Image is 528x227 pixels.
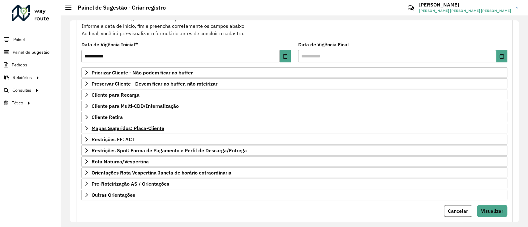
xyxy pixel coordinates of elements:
a: Cliente para Multi-CDD/Internalização [81,101,507,111]
a: Orientações Rota Vespertina Janela de horário extraordinária [81,167,507,178]
span: Tático [12,100,23,106]
a: Restrições FF: ACT [81,134,507,145]
span: [PERSON_NAME] [PERSON_NAME] [PERSON_NAME] [419,8,511,14]
span: Priorizar Cliente - Não podem ficar no buffer [92,70,193,75]
span: Cliente para Multi-CDD/Internalização [92,103,179,108]
span: Relatórios [13,74,32,81]
button: Visualizar [477,205,507,217]
a: Restrições Spot: Forma de Pagamento e Perfil de Descarga/Entrega [81,145,507,156]
span: Mapas Sugeridos: Placa-Cliente [92,126,164,131]
a: Contato Rápido [404,1,418,15]
button: Cancelar [444,205,472,217]
a: Preservar Cliente - Devem ficar no buffer, não roteirizar [81,78,507,89]
a: Cliente para Recarga [81,90,507,100]
a: Priorizar Cliente - Não podem ficar no buffer [81,67,507,78]
span: Cliente Retira [92,115,123,120]
a: Rota Noturna/Vespertina [81,156,507,167]
span: Painel de Sugestão [13,49,49,56]
span: Rota Noturna/Vespertina [92,159,149,164]
span: Pedidos [12,62,27,68]
a: Cliente Retira [81,112,507,122]
button: Choose Date [280,50,291,62]
h2: Painel de Sugestão - Criar registro [71,4,166,11]
span: Consultas [12,87,31,94]
span: Pre-Roteirização AS / Orientações [92,181,169,186]
div: Informe a data de inicio, fim e preencha corretamente os campos abaixo. Ao final, você irá pré-vi... [81,15,507,37]
span: Restrições Spot: Forma de Pagamento e Perfil de Descarga/Entrega [92,148,247,153]
span: Cliente para Recarga [92,92,140,97]
span: Painel [13,36,25,43]
a: Pre-Roteirização AS / Orientações [81,179,507,189]
span: Cancelar [448,208,468,214]
a: Outras Orientações [81,190,507,200]
span: Visualizar [481,208,503,214]
span: Orientações Rota Vespertina Janela de horário extraordinária [92,170,231,175]
span: Outras Orientações [92,192,135,197]
span: Restrições FF: ACT [92,137,135,142]
button: Choose Date [496,50,507,62]
strong: Cadastro Painel de sugestão de roteirização: [82,15,184,22]
h3: [PERSON_NAME] [419,2,511,8]
a: Mapas Sugeridos: Placa-Cliente [81,123,507,133]
span: Preservar Cliente - Devem ficar no buffer, não roteirizar [92,81,217,86]
label: Data de Vigência Final [298,41,349,48]
label: Data de Vigência Inicial [81,41,138,48]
